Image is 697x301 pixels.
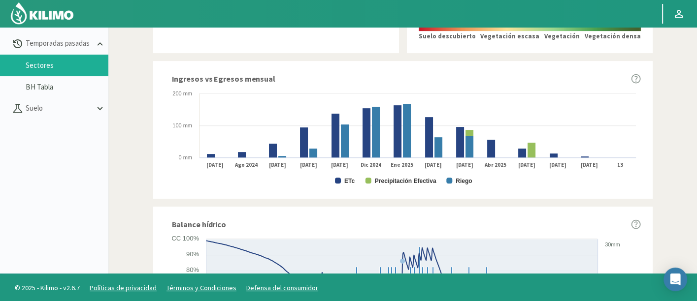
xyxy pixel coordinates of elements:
[206,161,224,169] text: [DATE]
[166,283,236,292] a: Términos y Condiciones
[544,31,580,41] p: Vegetación
[300,161,317,169] text: [DATE]
[391,161,413,168] text: Ene 2025
[331,161,348,169] text: [DATE]
[10,1,74,25] img: Kilimo
[246,283,318,292] a: Defensa del consumidor
[26,83,108,91] a: BH Tabla
[480,31,539,41] p: Vegetación escasa
[90,283,157,292] a: Políticas de privacidad
[171,235,199,242] text: CC 100%
[10,283,85,293] span: © 2025 - Kilimo - v2.6.7
[234,161,257,168] text: Ago 2024
[456,161,473,169] text: [DATE]
[186,266,199,273] text: 80%
[172,122,192,128] text: 100 mm
[617,161,623,168] text: 13
[605,241,620,247] text: 30mm
[178,154,192,160] text: 0 mm
[26,61,108,70] a: Sectores
[425,161,442,169] text: [DATE]
[419,31,476,41] p: Suelo descubierto
[518,161,535,169] text: [DATE]
[24,38,95,49] p: Temporadas pasadas
[374,178,436,184] text: Precipitación Efectiva
[361,161,381,168] text: Dic 2024
[344,178,355,184] text: ETc
[172,218,227,230] span: Balance hídrico
[24,103,95,114] p: Suelo
[172,73,275,85] span: Ingresos vs Egresos mensual
[484,161,506,168] text: Abr 2025
[268,161,286,169] text: [DATE]
[664,268,687,291] div: Open Intercom Messenger
[172,90,192,96] text: 200 mm
[580,161,597,169] text: [DATE]
[186,250,199,258] text: 90%
[549,161,566,169] text: [DATE]
[584,31,640,41] p: Vegetación densa
[456,178,472,184] text: Riego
